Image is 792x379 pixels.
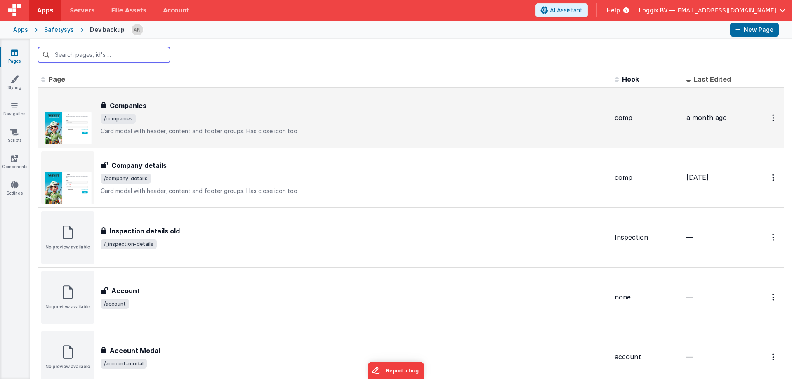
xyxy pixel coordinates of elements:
div: none [615,292,680,302]
span: [EMAIL_ADDRESS][DOMAIN_NAME] [675,6,776,14]
h3: Account Modal [110,346,160,355]
h3: Company details [111,160,167,170]
span: Page [49,75,65,83]
button: AI Assistant [535,3,588,17]
span: /company-details [101,174,151,184]
div: account [615,352,680,362]
div: comp [615,173,680,182]
span: /companies [101,114,136,124]
div: comp [615,113,680,122]
button: Options [767,109,780,126]
img: f1d78738b441ccf0e1fcb79415a71bae [132,24,143,35]
span: — [686,293,693,301]
span: a month ago [686,113,727,122]
div: Apps [13,26,28,34]
span: /account-modal [101,359,147,369]
span: Hook [622,75,639,83]
button: Loggix BV — [EMAIL_ADDRESS][DOMAIN_NAME] [639,6,785,14]
span: Servers [70,6,94,14]
span: Last Edited [694,75,731,83]
div: Inspection [615,233,680,242]
span: [DATE] [686,173,709,181]
span: AI Assistant [550,6,582,14]
input: Search pages, id's ... [38,47,170,63]
span: /account [101,299,129,309]
h3: Inspection details old [110,226,180,236]
span: /_inspection-details [101,239,157,249]
p: Card modal with header, content and footer groups. Has close icon too [101,187,608,195]
button: Options [767,229,780,246]
p: Card modal with header, content and footer groups. Has close icon too [101,127,608,135]
span: File Assets [111,6,147,14]
span: Help [607,6,620,14]
h3: Companies [110,101,146,111]
button: Options [767,169,780,186]
button: Options [767,289,780,306]
span: — [686,233,693,241]
div: Safetysys [44,26,74,34]
button: New Page [730,23,779,37]
button: Options [767,348,780,365]
iframe: Marker.io feedback button [368,362,424,379]
span: Apps [37,6,53,14]
div: Dev backup [90,26,125,34]
h3: Account [111,286,140,296]
span: Loggix BV — [639,6,675,14]
span: — [686,353,693,361]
